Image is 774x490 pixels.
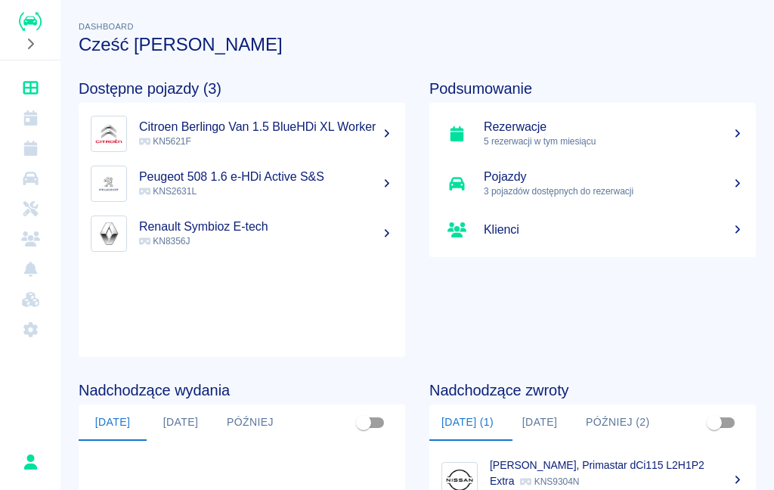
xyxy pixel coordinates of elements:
[147,405,215,441] button: [DATE]
[484,222,744,237] h5: Klienci
[6,254,54,284] a: Powiadomienia
[429,79,756,98] h4: Podsumowanie
[429,159,756,209] a: Pojazdy3 pojazdów dostępnych do rezerwacji
[139,186,197,197] span: KNS2631L
[484,135,744,148] p: 5 rezerwacji w tym miesiącu
[6,194,54,224] a: Serwisy
[139,119,393,135] h5: Citroen Berlingo Van 1.5 BlueHDi XL Worker
[79,109,405,159] a: ImageCitroen Berlingo Van 1.5 BlueHDi XL Worker KN5621F
[79,381,405,399] h4: Nadchodzące wydania
[139,169,393,185] h5: Peugeot 508 1.6 e-HDi Active S&S
[94,219,123,248] img: Image
[429,209,756,251] a: Klienci
[79,159,405,209] a: ImagePeugeot 508 1.6 e-HDi Active S&S KNS2631L
[700,408,729,437] span: Pokaż przypisane tylko do mnie
[94,169,123,198] img: Image
[574,405,662,441] button: Później (2)
[520,476,579,487] p: KNS9304N
[94,119,123,148] img: Image
[6,224,54,254] a: Klienci
[6,315,54,345] a: Ustawienia
[79,22,134,31] span: Dashboard
[490,459,704,487] p: [PERSON_NAME], Primastar dCi115 L2H1P2 Extra
[429,381,756,399] h4: Nadchodzące zwroty
[6,163,54,194] a: Flota
[79,79,405,98] h4: Dostępne pojazdy (3)
[484,185,744,198] p: 3 pojazdów dostępnych do rezerwacji
[19,12,42,31] img: Renthelp
[484,119,744,135] h5: Rezerwacje
[6,103,54,133] a: Kalendarz
[429,405,506,441] button: [DATE] (1)
[6,133,54,163] a: Rezerwacje
[79,405,147,441] button: [DATE]
[79,209,405,259] a: ImageRenault Symbioz E-tech KN8356J
[215,405,286,441] button: Później
[429,109,756,159] a: Rezerwacje5 rezerwacji w tym miesiącu
[139,136,191,147] span: KN5621F
[139,219,393,234] h5: Renault Symbioz E-tech
[139,236,190,247] span: KN8356J
[6,284,54,315] a: Widget WWW
[79,34,756,55] h3: Cześć [PERSON_NAME]
[506,405,574,441] button: [DATE]
[349,408,378,437] span: Pokaż przypisane tylko do mnie
[484,169,744,185] h5: Pojazdy
[6,73,54,103] a: Dashboard
[19,34,42,54] button: Rozwiń nawigację
[14,446,46,478] button: Karol Klag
